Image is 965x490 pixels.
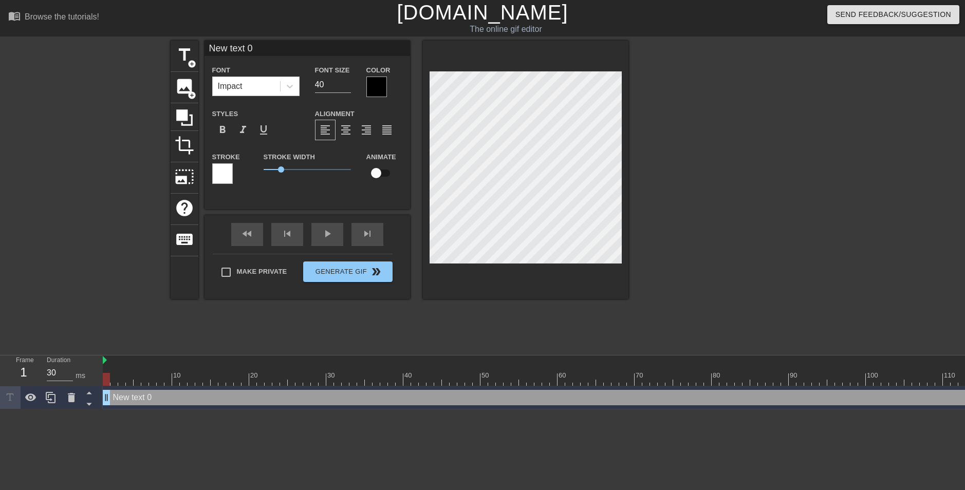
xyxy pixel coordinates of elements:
span: skip_next [361,228,374,240]
div: 30 [327,370,337,381]
span: double_arrow [370,266,382,278]
label: Stroke Width [264,152,315,162]
span: add_circle [188,60,196,68]
span: format_bold [216,124,229,136]
span: title [175,45,194,65]
span: skip_previous [281,228,293,240]
span: Generate Gif [307,266,388,278]
label: Alignment [315,109,355,119]
div: 50 [481,370,491,381]
button: Generate Gif [303,261,392,282]
div: Browse the tutorials! [25,12,99,21]
label: Color [366,65,391,76]
span: image [175,77,194,96]
label: Font Size [315,65,350,76]
div: Frame [8,355,39,385]
a: Browse the tutorials! [8,10,99,26]
div: The online gif editor [327,23,685,35]
span: format_align_center [340,124,352,136]
div: 80 [713,370,722,381]
label: Animate [366,152,396,162]
span: menu_book [8,10,21,22]
div: ms [76,370,85,381]
label: Stroke [212,152,240,162]
div: 90 [790,370,799,381]
div: Impact [218,80,243,92]
span: Make Private [237,267,287,277]
span: format_align_justify [381,124,393,136]
span: fast_rewind [241,228,253,240]
span: play_arrow [321,228,333,240]
span: format_align_right [360,124,373,136]
button: Send Feedback/Suggestion [827,5,959,24]
span: format_underline [257,124,270,136]
div: 1 [16,363,31,382]
span: add_circle [188,91,196,100]
span: keyboard [175,230,194,249]
div: 10 [173,370,182,381]
a: [DOMAIN_NAME] [397,1,568,24]
span: format_italic [237,124,249,136]
span: Send Feedback/Suggestion [836,8,951,21]
div: 40 [404,370,414,381]
span: format_align_left [319,124,331,136]
div: 110 [944,370,957,381]
span: photo_size_select_large [175,167,194,186]
div: 60 [559,370,568,381]
div: 20 [250,370,259,381]
label: Font [212,65,230,76]
span: crop [175,136,194,155]
div: 100 [867,370,880,381]
label: Styles [212,109,238,119]
span: help [175,198,194,218]
label: Duration [47,357,70,364]
span: drag_handle [101,392,112,403]
div: 70 [636,370,645,381]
